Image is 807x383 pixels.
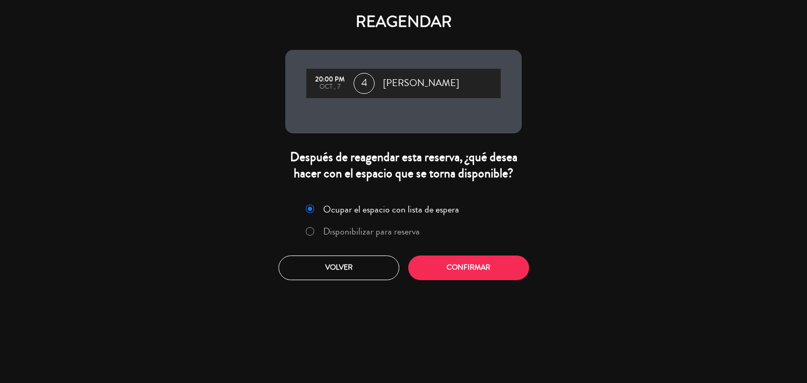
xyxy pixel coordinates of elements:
[323,205,459,214] label: Ocupar el espacio con lista de espera
[285,13,522,31] h4: REAGENDAR
[312,83,348,91] div: oct., 7
[278,256,399,280] button: Volver
[285,149,522,182] div: Después de reagendar esta reserva, ¿qué desea hacer con el espacio que se torna disponible?
[354,73,375,94] span: 4
[383,76,459,91] span: [PERSON_NAME]
[312,76,348,83] div: 20:00 PM
[408,256,529,280] button: Confirmar
[323,227,420,236] label: Disponibilizar para reserva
